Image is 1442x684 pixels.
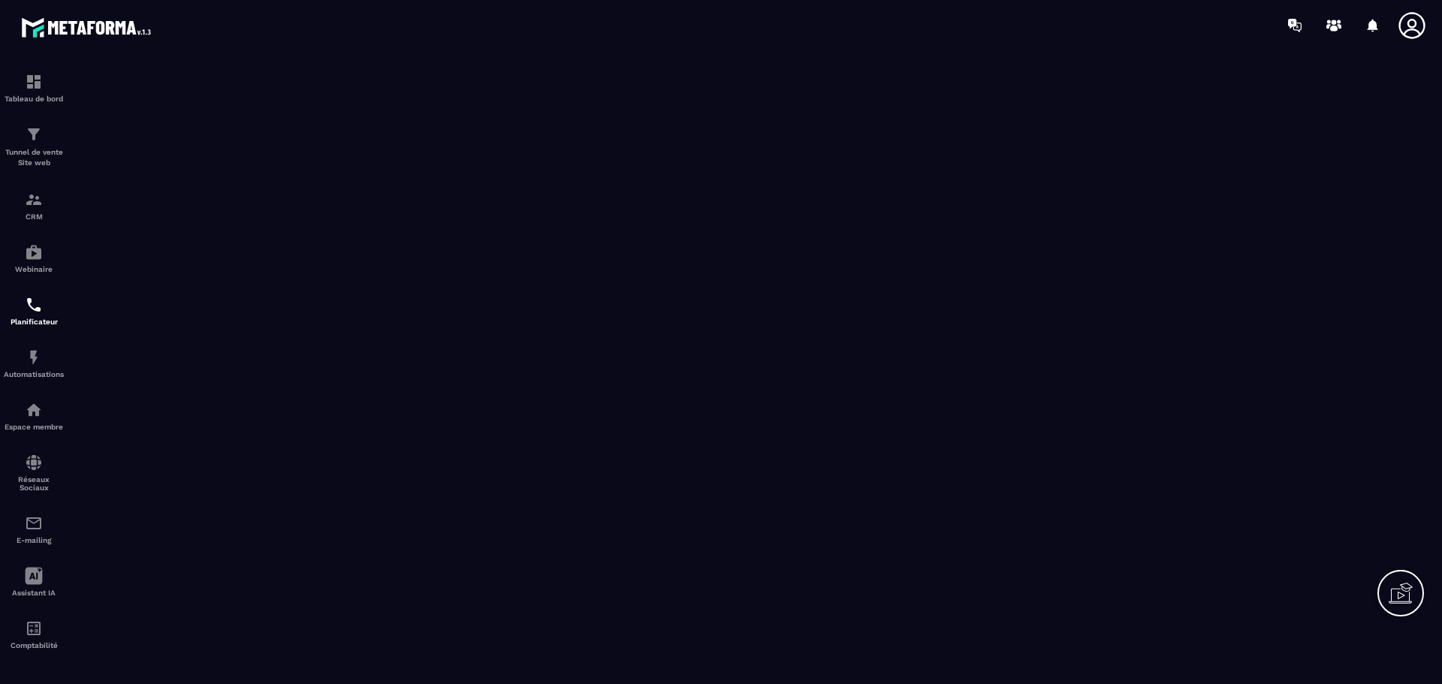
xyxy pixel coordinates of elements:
[25,191,43,209] img: formation
[25,514,43,532] img: email
[4,179,64,232] a: formationformationCRM
[4,556,64,608] a: Assistant IA
[4,423,64,431] p: Espace membre
[25,453,43,472] img: social-network
[4,503,64,556] a: emailemailE-mailing
[25,401,43,419] img: automations
[4,475,64,492] p: Réseaux Sociaux
[25,619,43,637] img: accountant
[4,285,64,337] a: schedulerschedulerPlanificateur
[4,232,64,285] a: automationsautomationsWebinaire
[4,212,64,221] p: CRM
[4,442,64,503] a: social-networksocial-networkRéseaux Sociaux
[25,243,43,261] img: automations
[4,536,64,544] p: E-mailing
[4,95,64,103] p: Tableau de bord
[4,62,64,114] a: formationformationTableau de bord
[25,348,43,366] img: automations
[4,337,64,390] a: automationsautomationsAutomatisations
[4,370,64,378] p: Automatisations
[4,147,64,168] p: Tunnel de vente Site web
[25,125,43,143] img: formation
[4,390,64,442] a: automationsautomationsEspace membre
[4,589,64,597] p: Assistant IA
[4,318,64,326] p: Planificateur
[21,14,156,41] img: logo
[4,265,64,273] p: Webinaire
[4,608,64,661] a: accountantaccountantComptabilité
[4,641,64,649] p: Comptabilité
[25,73,43,91] img: formation
[25,296,43,314] img: scheduler
[4,114,64,179] a: formationformationTunnel de vente Site web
